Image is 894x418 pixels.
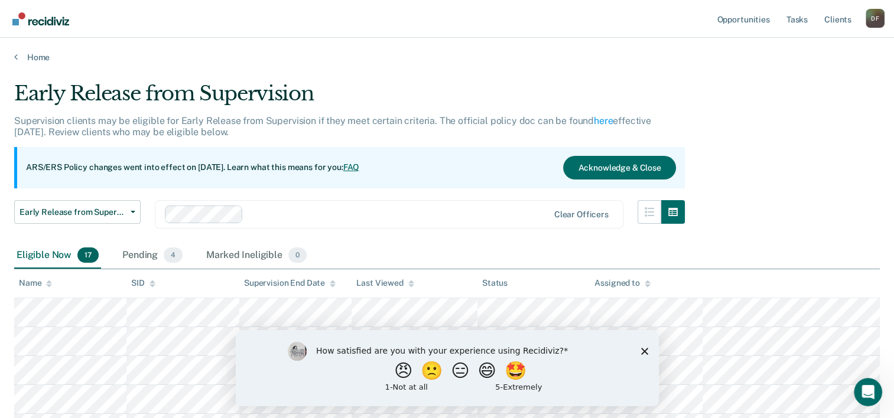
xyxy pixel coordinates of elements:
p: ARS/ERS Policy changes went into effect on [DATE]. Learn what this means for you: [26,162,359,174]
a: Home [14,52,880,63]
iframe: Intercom live chat [854,378,882,406]
p: Supervision clients may be eligible for Early Release from Supervision if they meet certain crite... [14,115,651,138]
a: here [594,115,613,126]
div: Early Release from Supervision [14,81,685,115]
button: Acknowledge & Close [563,156,675,179]
button: Profile dropdown button [866,9,885,28]
div: Assigned to [594,278,650,288]
div: Marked Ineligible0 [204,243,309,269]
button: Early Release from Supervision [14,200,141,224]
div: Eligible Now17 [14,243,101,269]
span: 4 [164,247,183,263]
span: Early Release from Supervision [19,207,126,217]
div: D F [866,9,885,28]
div: Clear officers [554,210,609,220]
div: Supervision End Date [244,278,336,288]
div: Status [482,278,508,288]
a: FAQ [343,162,360,172]
span: 0 [288,247,307,263]
img: Recidiviz [12,12,69,25]
div: SID [131,278,155,288]
span: 17 [77,247,99,263]
div: Pending4 [120,243,185,269]
iframe: Survey by Kim from Recidiviz [236,330,659,406]
div: Name [19,278,52,288]
div: Last Viewed [356,278,414,288]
